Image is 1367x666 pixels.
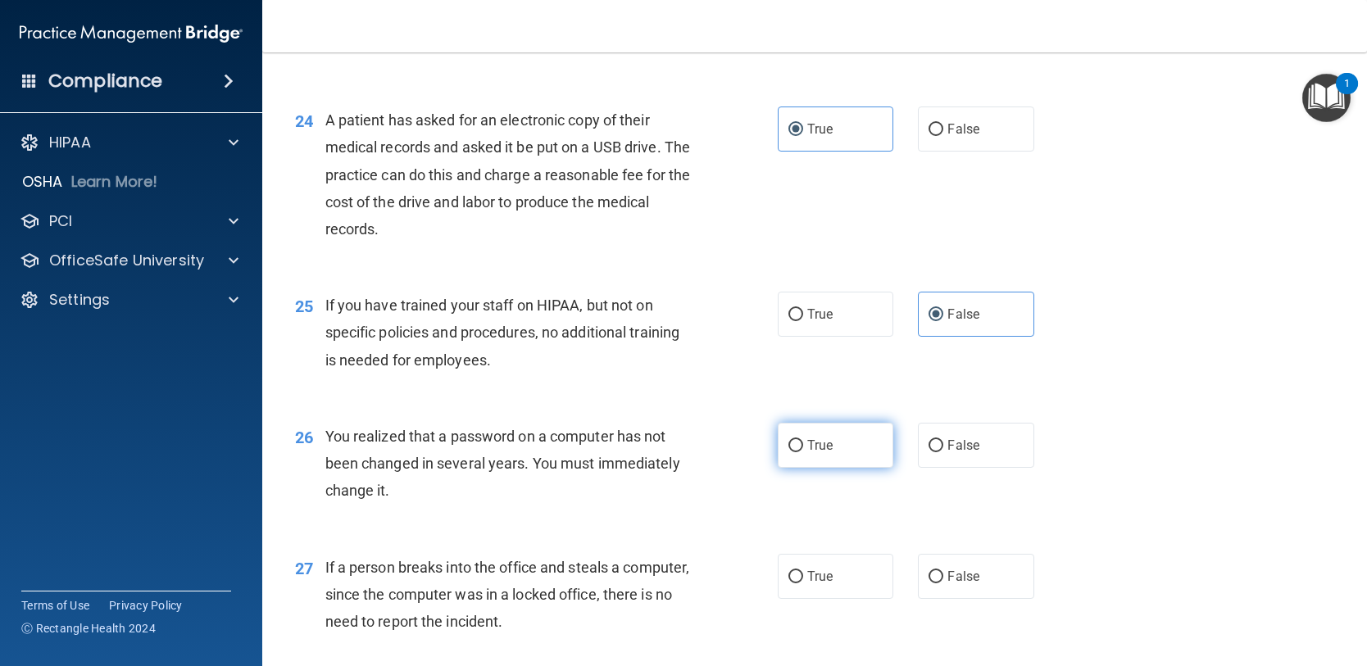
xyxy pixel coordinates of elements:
p: HIPAA [49,133,91,152]
a: OfficeSafe University [20,251,238,270]
p: PCI [49,211,72,231]
a: Terms of Use [21,597,89,614]
span: 25 [295,297,313,316]
div: 1 [1344,84,1350,105]
span: True [807,306,833,322]
button: Open Resource Center, 1 new notification [1302,74,1351,122]
span: False [947,437,979,453]
input: True [788,124,803,136]
iframe: Drift Widget Chat Controller [1285,553,1347,615]
span: If a person breaks into the office and steals a computer, since the computer was in a locked offi... [325,559,690,630]
input: True [788,309,803,321]
p: OfficeSafe University [49,251,204,270]
span: False [947,121,979,137]
a: PCI [20,211,238,231]
a: Privacy Policy [109,597,183,614]
span: 26 [295,428,313,447]
a: HIPAA [20,133,238,152]
span: You realized that a password on a computer has not been changed in several years. You must immedi... [325,428,680,499]
span: If you have trained your staff on HIPAA, but not on specific policies and procedures, no addition... [325,297,680,368]
p: Settings [49,290,110,310]
p: Learn More! [71,172,158,192]
h4: Compliance [48,70,162,93]
input: False [929,440,943,452]
span: False [947,306,979,322]
span: 24 [295,111,313,131]
span: True [807,569,833,584]
span: True [807,437,833,453]
input: True [788,571,803,583]
p: OSHA [22,172,63,192]
input: False [929,571,943,583]
input: False [929,124,943,136]
input: False [929,309,943,321]
span: 27 [295,559,313,578]
span: True [807,121,833,137]
input: True [788,440,803,452]
span: Ⓒ Rectangle Health 2024 [21,620,156,637]
span: False [947,569,979,584]
span: A patient has asked for an electronic copy of their medical records and asked it be put on a USB ... [325,111,691,238]
a: Settings [20,290,238,310]
img: PMB logo [20,17,243,50]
